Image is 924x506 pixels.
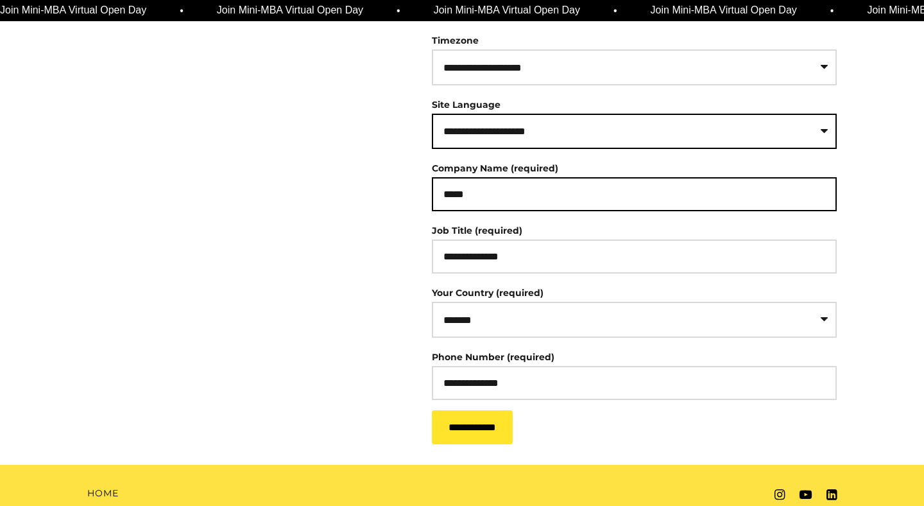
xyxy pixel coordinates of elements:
span: • [180,3,184,19]
label: Timezone [432,35,479,46]
label: Company Name (required) [432,159,558,177]
span: • [397,3,400,19]
label: Your Country (required) [432,287,543,299]
a: Home [87,487,119,500]
span: • [830,3,834,19]
label: Job Title (required) [432,222,522,240]
label: Site Language [432,99,501,110]
label: Phone Number (required) [432,348,554,366]
span: • [613,3,617,19]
